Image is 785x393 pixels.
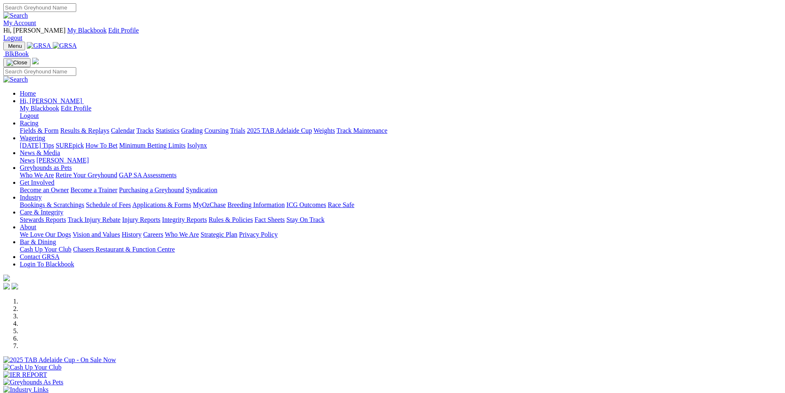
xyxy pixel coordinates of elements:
a: Vision and Values [73,231,120,238]
a: SUREpick [56,142,84,149]
a: Greyhounds as Pets [20,164,72,171]
a: Retire Your Greyhound [56,172,117,179]
a: Become an Owner [20,186,69,193]
a: My Blackbook [67,27,107,34]
a: Track Injury Rebate [68,216,120,223]
a: Privacy Policy [239,231,278,238]
img: Greyhounds As Pets [3,379,63,386]
a: We Love Our Dogs [20,231,71,238]
span: Menu [8,43,22,49]
div: Racing [20,127,782,134]
a: [PERSON_NAME] [36,157,89,164]
a: Results & Replays [60,127,109,134]
a: About [20,224,36,231]
a: My Blackbook [20,105,59,112]
a: Weights [314,127,335,134]
a: Statistics [156,127,180,134]
span: BlkBook [5,50,29,57]
img: Cash Up Your Club [3,364,61,371]
a: Race Safe [328,201,354,208]
a: Schedule of Fees [86,201,131,208]
a: Racing [20,120,38,127]
a: Care & Integrity [20,209,63,216]
img: GRSA [27,42,51,49]
img: twitter.svg [12,283,18,289]
div: Bar & Dining [20,246,782,253]
a: Trials [230,127,245,134]
img: IER REPORT [3,371,47,379]
a: Fields & Form [20,127,59,134]
a: Careers [143,231,163,238]
a: Wagering [20,134,45,141]
a: Breeding Information [227,201,285,208]
img: logo-grsa-white.png [3,275,10,281]
div: News & Media [20,157,782,164]
a: History [122,231,141,238]
a: Bookings & Scratchings [20,201,84,208]
a: GAP SA Assessments [119,172,177,179]
div: Get Involved [20,186,782,194]
input: Search [3,3,76,12]
a: Isolynx [187,142,207,149]
a: Injury Reports [122,216,160,223]
a: News [20,157,35,164]
a: Login To Blackbook [20,261,74,268]
a: Bar & Dining [20,238,56,245]
img: Close [7,59,27,66]
a: Contact GRSA [20,253,59,260]
div: Greyhounds as Pets [20,172,782,179]
a: My Account [3,19,36,26]
div: Wagering [20,142,782,149]
img: logo-grsa-white.png [32,58,39,64]
a: Integrity Reports [162,216,207,223]
a: Chasers Restaurant & Function Centre [73,246,175,253]
img: facebook.svg [3,283,10,289]
a: Who We Are [165,231,199,238]
a: Hi, [PERSON_NAME] [20,97,84,104]
a: Applications & Forms [132,201,191,208]
a: Grading [181,127,203,134]
a: Cash Up Your Club [20,246,71,253]
a: Logout [20,112,39,119]
a: News & Media [20,149,60,156]
a: Purchasing a Greyhound [119,186,184,193]
a: Rules & Policies [209,216,253,223]
a: ICG Outcomes [286,201,326,208]
a: Get Involved [20,179,54,186]
a: BlkBook [3,50,29,57]
a: Industry [20,194,42,201]
img: 2025 TAB Adelaide Cup - On Sale Now [3,356,116,364]
a: Track Maintenance [337,127,387,134]
a: Minimum Betting Limits [119,142,185,149]
a: MyOzChase [193,201,226,208]
a: Logout [3,34,22,41]
input: Search [3,67,76,76]
a: Who We Are [20,172,54,179]
img: Search [3,76,28,83]
a: Stewards Reports [20,216,66,223]
img: Search [3,12,28,19]
a: Syndication [186,186,217,193]
a: Home [20,90,36,97]
a: Fact Sheets [255,216,285,223]
div: Care & Integrity [20,216,782,224]
a: 2025 TAB Adelaide Cup [247,127,312,134]
button: Toggle navigation [3,58,30,67]
a: Strategic Plan [201,231,237,238]
div: About [20,231,782,238]
span: Hi, [PERSON_NAME] [20,97,82,104]
a: How To Bet [86,142,118,149]
div: Hi, [PERSON_NAME] [20,105,782,120]
a: Become a Trainer [70,186,117,193]
a: Coursing [204,127,229,134]
a: Edit Profile [61,105,91,112]
a: [DATE] Tips [20,142,54,149]
a: Calendar [111,127,135,134]
span: Hi, [PERSON_NAME] [3,27,66,34]
a: Tracks [136,127,154,134]
div: My Account [3,27,782,42]
img: GRSA [53,42,77,49]
button: Toggle navigation [3,42,25,50]
a: Edit Profile [108,27,139,34]
div: Industry [20,201,782,209]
